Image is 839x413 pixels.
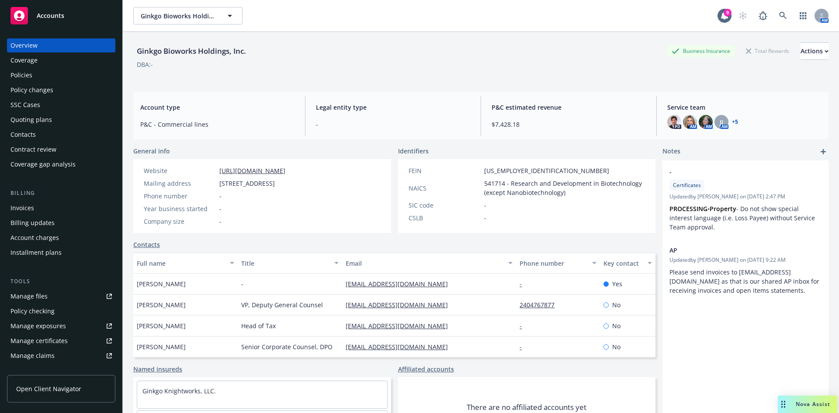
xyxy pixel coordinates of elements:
div: Full name [137,259,225,268]
div: APUpdatedby [PERSON_NAME] on [DATE] 9:22 AMPlease send invoices to [EMAIL_ADDRESS][DOMAIN_NAME] a... [662,239,829,302]
img: photo [699,115,713,129]
a: Manage BORs [7,364,115,378]
div: Drag to move [778,396,789,413]
a: Account charges [7,231,115,245]
div: Business Insurance [667,45,735,56]
a: [EMAIL_ADDRESS][DOMAIN_NAME] [346,343,455,351]
span: - [484,213,486,222]
span: - [219,191,222,201]
div: Ginkgo Bioworks Holdings, Inc. [133,45,250,57]
div: Phone number [520,259,586,268]
div: Total Rewards [742,45,794,56]
span: No [612,342,621,351]
button: Nova Assist [778,396,837,413]
div: DBA: - [137,60,153,69]
a: Manage files [7,289,115,303]
span: - [219,204,222,213]
span: Updated by [PERSON_NAME] on [DATE] 9:22 AM [669,256,822,264]
span: No [612,300,621,309]
span: Please send invoices to [EMAIL_ADDRESS][DOMAIN_NAME] as that is our shared AP inbox for receiving... [669,268,821,295]
div: Manage certificates [10,334,68,348]
a: - [520,280,529,288]
div: Invoices [10,201,34,215]
span: - [241,279,243,288]
a: Manage certificates [7,334,115,348]
span: Head of Tax [241,321,276,330]
a: Start snowing [734,7,752,24]
div: Company size [144,217,216,226]
div: Manage BORs [10,364,52,378]
div: Contacts [10,128,36,142]
button: Phone number [516,253,600,274]
span: Accounts [37,12,64,19]
a: +5 [732,119,738,125]
div: Billing updates [10,216,55,230]
a: [URL][DOMAIN_NAME] [219,167,285,175]
span: - [316,120,470,129]
a: 2404767877 [520,301,562,309]
strong: Property [710,205,736,213]
span: P&C estimated revenue [492,103,646,112]
div: Manage exposures [10,319,66,333]
div: Policy checking [10,304,55,318]
a: - [520,343,529,351]
div: Actions [801,43,829,59]
a: SSC Cases [7,98,115,112]
div: Tools [7,277,115,286]
button: Full name [133,253,238,274]
div: Installment plans [10,246,62,260]
div: Email [346,259,503,268]
div: Contract review [10,142,56,156]
div: Website [144,166,216,175]
div: CSLB [409,213,481,222]
a: [EMAIL_ADDRESS][DOMAIN_NAME] [346,322,455,330]
span: Yes [612,279,622,288]
span: Legal entity type [316,103,470,112]
a: add [818,146,829,157]
span: [PERSON_NAME] [137,342,186,351]
span: Service team [667,103,822,112]
a: Accounts [7,3,115,28]
span: Senior Corporate Counsel, DPO [241,342,333,351]
img: photo [667,115,681,129]
button: Title [238,253,342,274]
span: $7,428.18 [492,120,646,129]
button: Actions [801,42,829,60]
div: Year business started [144,204,216,213]
a: Affiliated accounts [398,364,454,374]
span: No [612,321,621,330]
div: Overview [10,38,38,52]
a: Contacts [133,240,160,249]
p: • - Do not show special interest language (i.e. Loss Payee) without Service Team approval. [669,204,822,232]
span: Certificates [673,181,701,189]
span: Notes [662,146,680,157]
span: [PERSON_NAME] [137,300,186,309]
a: [EMAIL_ADDRESS][DOMAIN_NAME] [346,280,455,288]
div: Phone number [144,191,216,201]
span: Nova Assist [796,400,830,408]
span: 541714 - Research and Development in Biotechnology (except Nanobiotechnology) [484,179,645,197]
span: [STREET_ADDRESS] [219,179,275,188]
div: 9 [724,9,732,17]
div: Key contact [603,259,642,268]
a: Switch app [794,7,812,24]
span: VP, Deputy General Counsel [241,300,323,309]
a: Policy checking [7,304,115,318]
img: photo [683,115,697,129]
a: Invoices [7,201,115,215]
div: Manage claims [10,349,55,363]
div: Account charges [10,231,59,245]
a: Manage exposures [7,319,115,333]
span: - [669,167,799,177]
span: Ginkgo Bioworks Holdings, Inc. [141,11,216,21]
div: Policies [10,68,32,82]
div: Quoting plans [10,113,52,127]
a: Coverage gap analysis [7,157,115,171]
span: General info [133,146,170,156]
strong: PROCESSING [669,205,707,213]
a: Policies [7,68,115,82]
span: There are no affiliated accounts yet [467,402,586,413]
a: Coverage [7,53,115,67]
div: NAICS [409,184,481,193]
